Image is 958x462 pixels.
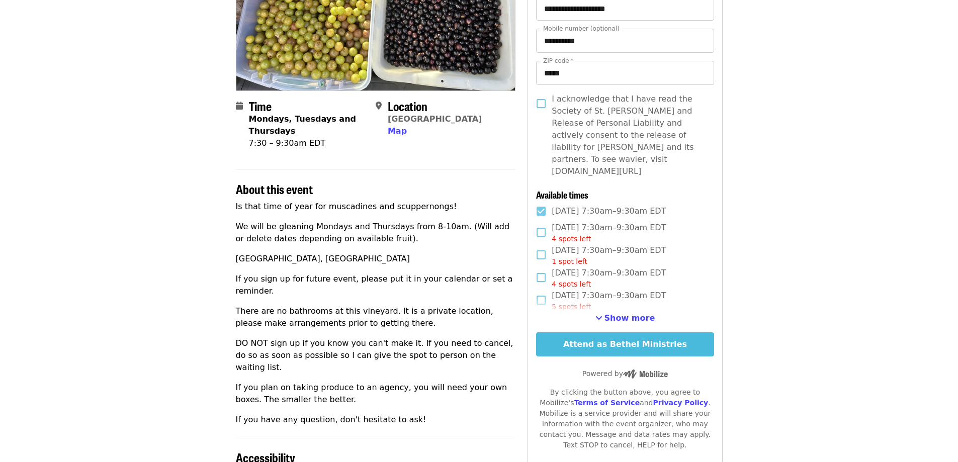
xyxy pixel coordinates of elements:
[552,280,591,288] span: 4 spots left
[604,313,655,323] span: Show more
[536,332,714,356] button: Attend as Bethel Ministries
[574,399,640,407] a: Terms of Service
[552,205,666,217] span: [DATE] 7:30am–9:30am EDT
[536,387,714,450] div: By clicking the button above, you agree to Mobilize's and . Mobilize is a service provider and wi...
[236,337,516,374] p: DO NOT sign up if you know you can't make it. If you need to cancel, do so as soon as possible so...
[543,58,573,64] label: ZIP code
[236,201,516,213] p: Is that time of year for muscadines and scuppernongs!
[552,244,666,267] span: [DATE] 7:30am–9:30am EDT
[236,101,243,111] i: calendar icon
[595,312,655,324] button: See more timeslots
[552,222,666,244] span: [DATE] 7:30am–9:30am EDT
[536,29,714,53] input: Mobile number (optional)
[536,188,588,201] span: Available times
[236,305,516,329] p: There are no bathrooms at this vineyard. It is a private location, please make arrangements prior...
[552,93,706,177] span: I acknowledge that I have read the Society of St. [PERSON_NAME] and Release of Personal Liability...
[236,414,516,426] p: If you have any question, don't hesitate to ask!
[623,369,668,379] img: Powered by Mobilize
[236,253,516,265] p: [GEOGRAPHIC_DATA], [GEOGRAPHIC_DATA]
[582,369,668,378] span: Powered by
[552,235,591,243] span: 4 spots left
[552,290,666,312] span: [DATE] 7:30am–9:30am EDT
[376,101,382,111] i: map-marker-alt icon
[249,114,357,136] strong: Mondays, Tuesdays and Thursdays
[249,97,272,115] span: Time
[388,125,407,137] button: Map
[249,137,368,149] div: 7:30 – 9:30am EDT
[552,303,591,311] span: 5 spots left
[536,61,714,85] input: ZIP code
[653,399,708,407] a: Privacy Policy
[388,97,427,115] span: Location
[236,382,516,406] p: If you plan on taking produce to an agency, you will need your own boxes. The smaller the better.
[236,180,313,198] span: About this event
[552,267,666,290] span: [DATE] 7:30am–9:30am EDT
[236,273,516,297] p: If you sign up for future event, please put it in your calendar or set a reminder.
[543,26,620,32] label: Mobile number (optional)
[552,257,587,265] span: 1 spot left
[388,114,482,124] a: [GEOGRAPHIC_DATA]
[236,221,516,245] p: We will be gleaning Mondays and Thursdays from 8-10am. (Will add or delete dates depending on ava...
[388,126,407,136] span: Map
